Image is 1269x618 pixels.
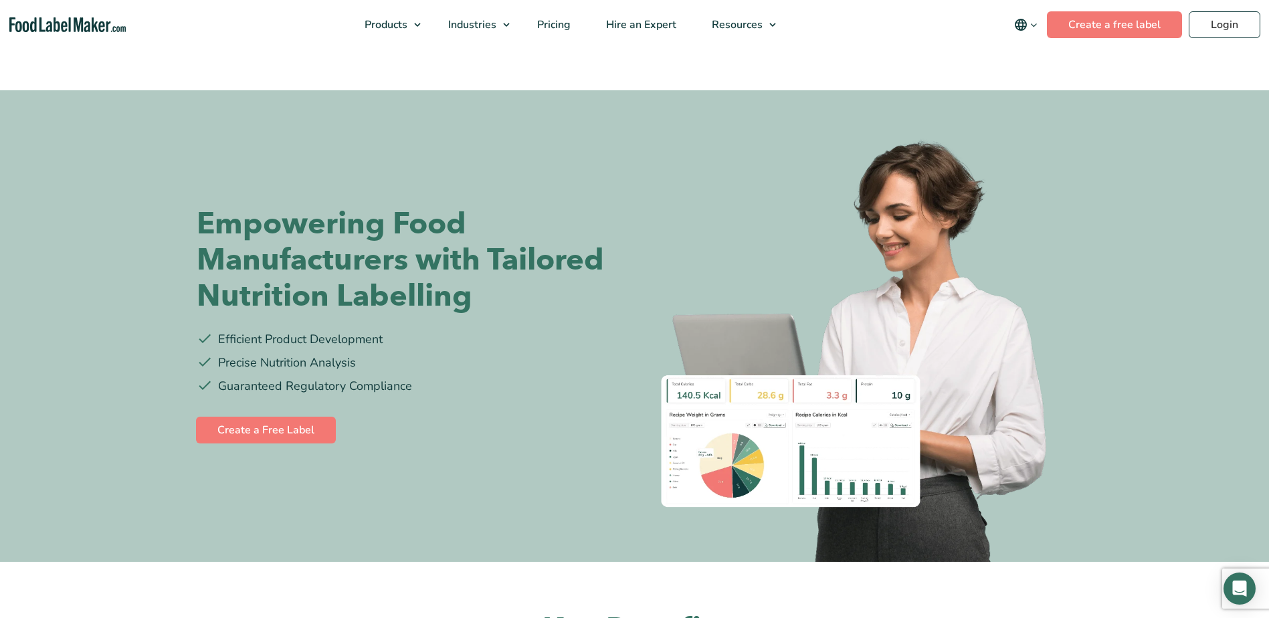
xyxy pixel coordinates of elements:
[1189,11,1260,38] a: Login
[1047,11,1182,38] a: Create a free label
[361,17,409,32] span: Products
[708,17,764,32] span: Resources
[197,206,625,314] h1: Empowering Food Manufacturers with Tailored Nutrition Labelling
[196,417,336,443] a: Create a Free Label
[533,17,572,32] span: Pricing
[444,17,498,32] span: Industries
[197,377,625,395] li: Guaranteed Regulatory Compliance
[197,330,625,348] li: Efficient Product Development
[602,17,678,32] span: Hire an Expert
[1224,573,1256,605] div: Open Intercom Messenger
[197,354,625,372] li: Precise Nutrition Analysis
